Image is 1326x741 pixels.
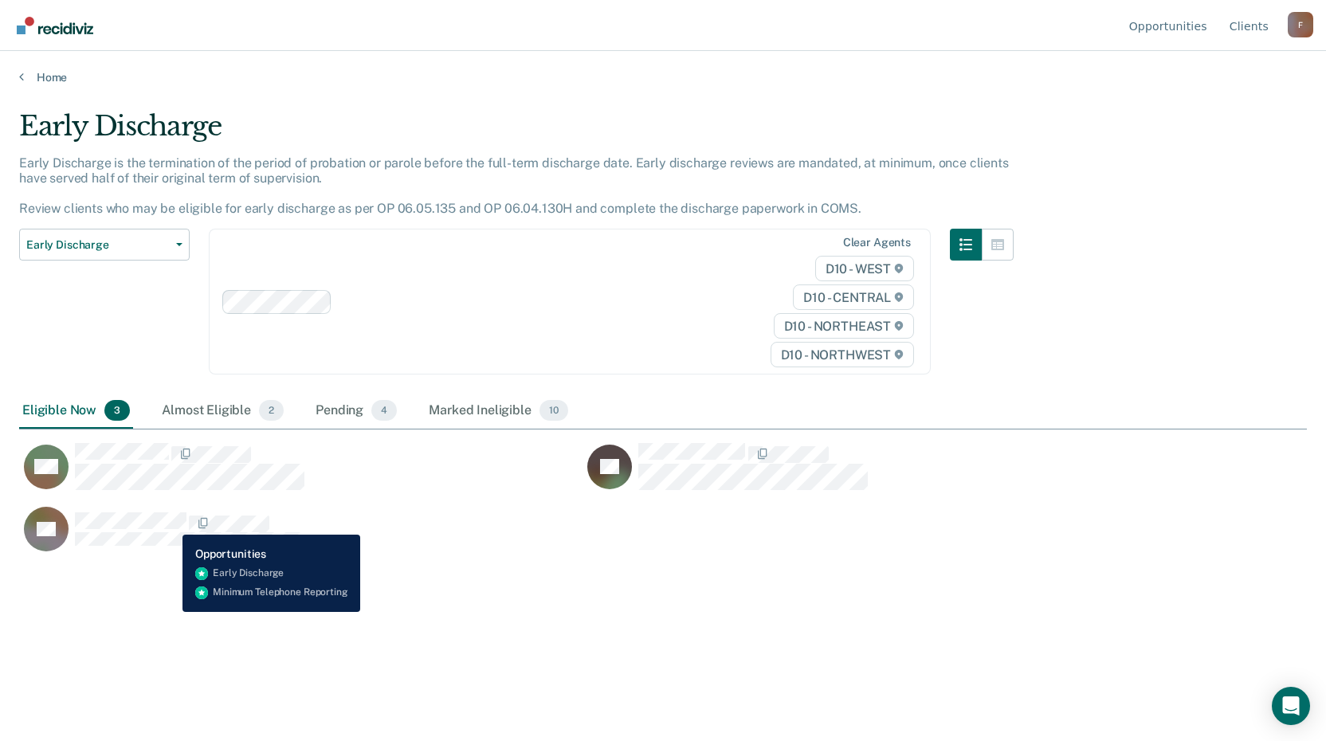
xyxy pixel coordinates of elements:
img: Recidiviz [17,17,93,34]
div: CaseloadOpportunityCell-0617472 [19,442,583,506]
button: Early Discharge [19,229,190,261]
span: D10 - WEST [815,256,914,281]
span: 2 [259,400,284,421]
button: Profile dropdown button [1288,12,1313,37]
div: CaseloadOpportunityCell-0814875 [583,442,1146,506]
span: D10 - NORTHWEST [771,342,914,367]
div: Open Intercom Messenger [1272,687,1310,725]
div: F [1288,12,1313,37]
div: Marked Ineligible10 [426,394,571,429]
span: 10 [539,400,568,421]
span: Early Discharge [26,238,170,252]
div: Early Discharge [19,110,1014,155]
a: Home [19,70,1307,84]
div: Pending4 [312,394,400,429]
span: 3 [104,400,130,421]
p: Early Discharge is the termination of the period of probation or parole before the full-term disc... [19,155,1009,217]
div: Clear agents [843,236,911,249]
span: 4 [371,400,397,421]
span: D10 - CENTRAL [793,284,914,310]
span: D10 - NORTHEAST [774,313,914,339]
div: Eligible Now3 [19,394,133,429]
div: Almost Eligible2 [159,394,287,429]
div: CaseloadOpportunityCell-0812827 [19,506,583,570]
